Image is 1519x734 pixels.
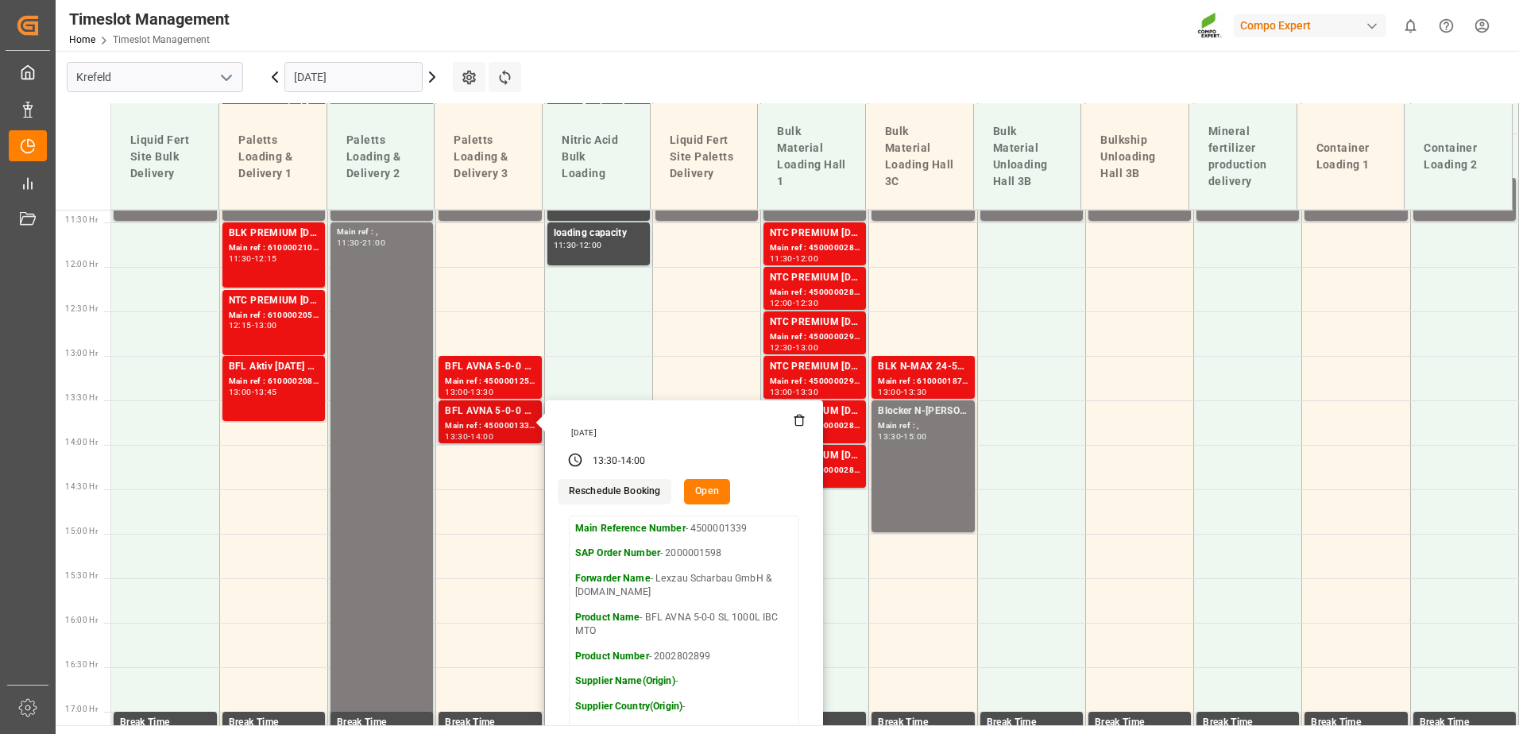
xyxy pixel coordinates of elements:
[575,547,793,561] p: - 2000001598
[987,117,1069,196] div: Bulk Material Unloading Hall 3B
[575,651,649,662] strong: Product Number
[337,239,360,246] div: 11:30
[554,241,577,249] div: 11:30
[1428,8,1464,44] button: Help Center
[575,611,793,639] p: - BFL AVNA 5-0-0 SL 1000L IBC MTO
[69,7,230,31] div: Timeslot Management
[878,404,968,419] div: Blocker N-[PERSON_NAME]
[1310,133,1392,180] div: Container Loading 1
[470,388,493,396] div: 13:30
[65,660,98,669] span: 16:30 Hr
[337,226,427,239] div: Main ref : ,
[575,522,793,536] p: - 4500001339
[620,454,646,469] div: 14:00
[575,523,686,534] strong: Main Reference Number
[554,226,644,241] div: loading capacity
[793,388,795,396] div: -
[124,126,206,188] div: Liquid Fert Site Bulk Delivery
[575,674,793,689] p: -
[770,286,860,299] div: Main ref : 4500000289, 2000000239
[770,226,860,241] div: NTC PREMIUM [DATE]+3+TE BULK
[65,616,98,624] span: 16:00 Hr
[795,299,818,307] div: 12:30
[770,388,793,396] div: 13:00
[65,393,98,402] span: 13:30 Hr
[120,715,211,731] div: Break Time
[1311,715,1401,731] div: Break Time
[903,433,926,440] div: 15:00
[229,255,252,262] div: 11:30
[987,715,1076,731] div: Break Time
[65,304,98,313] span: 12:30 Hr
[65,438,98,446] span: 14:00 Hr
[878,419,968,433] div: Main ref : ,
[69,34,95,45] a: Home
[445,388,468,396] div: 13:00
[284,62,423,92] input: DD.MM.YYYY
[901,388,903,396] div: -
[770,299,793,307] div: 12:00
[229,293,319,309] div: NTC PREMIUM [DATE]+3+TE 600kg BBNTC PREMIUM [DATE] 25kg (x40) D,EN,PL
[795,255,818,262] div: 12:00
[1234,14,1386,37] div: Compo Expert
[879,117,960,196] div: Bulk Material Loading Hall 3C
[445,433,468,440] div: 13:30
[214,65,238,90] button: open menu
[575,675,675,686] strong: Supplier Name(Origin)
[770,330,860,344] div: Main ref : 4500000292, 2000000239
[252,388,254,396] div: -
[252,255,254,262] div: -
[445,419,535,433] div: Main ref : 4500001339, 2000001598
[65,215,98,224] span: 11:30 Hr
[229,359,319,375] div: BFL Aktiv [DATE] SL 10L (x60) DEBFL Aktiv [DATE] SL 200L (x4) DENTC PREMIUM [DATE] 25kg (x40) D,E...
[663,126,745,188] div: Liquid Fert Site Paletts Delivery
[1197,12,1223,40] img: Screenshot%202023-09-29%20at%2010.02.21.png_1712312052.png
[575,650,793,664] p: - 2002802899
[65,571,98,580] span: 15:30 Hr
[579,241,602,249] div: 12:00
[878,359,968,375] div: BLK N-MAX 24-5-5+2+TE BULK
[65,260,98,268] span: 12:00 Hr
[618,454,620,469] div: -
[229,388,252,396] div: 13:00
[903,388,926,396] div: 13:30
[447,126,529,188] div: Paletts Loading & Delivery 3
[1202,117,1284,196] div: Mineral fertilizer production delivery
[770,359,860,375] div: NTC PREMIUM [DATE]+3+TE BULK
[878,375,968,388] div: Main ref : 6100001871, 2000001462
[1203,715,1293,731] div: Break Time
[684,479,730,504] button: Open
[445,359,535,375] div: BFL AVNA 5-0-0 SL 1000L IBC MTO
[770,255,793,262] div: 11:30
[65,349,98,357] span: 13:00 Hr
[575,573,651,584] strong: Forwarder Name
[445,404,535,419] div: BFL AVNA 5-0-0 SL 1000L IBC MTO
[575,700,793,714] p: -
[229,226,319,241] div: BLK PREMIUM [DATE] 25kg (x42) INTKGA 0-0-28 25kg (x40) INT
[770,315,860,330] div: NTC PREMIUM [DATE]+3+TE BULK
[229,715,319,731] div: Break Time
[793,344,795,351] div: -
[770,270,860,286] div: NTC PREMIUM [DATE]+3+TE BULK
[770,241,860,255] div: Main ref : 4500000287, 2000000239
[337,715,427,731] div: Break Time
[445,715,535,731] div: Break Time
[575,612,640,623] strong: Product Name
[254,255,277,262] div: 12:15
[360,239,362,246] div: -
[229,241,319,255] div: Main ref : 6100002109, 2000001635
[770,375,860,388] div: Main ref : 4500000291, 2000000239
[232,126,314,188] div: Paletts Loading & Delivery 1
[793,255,795,262] div: -
[254,322,277,329] div: 13:00
[1393,8,1428,44] button: show 0 new notifications
[1095,715,1185,731] div: Break Time
[593,454,618,469] div: 13:30
[67,62,243,92] input: Type to search/select
[901,433,903,440] div: -
[1234,10,1393,41] button: Compo Expert
[340,126,422,188] div: Paletts Loading & Delivery 2
[566,427,806,438] div: [DATE]
[575,572,793,600] p: - Lexzau Scharbau GmbH & [DOMAIN_NAME]
[795,388,818,396] div: 13:30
